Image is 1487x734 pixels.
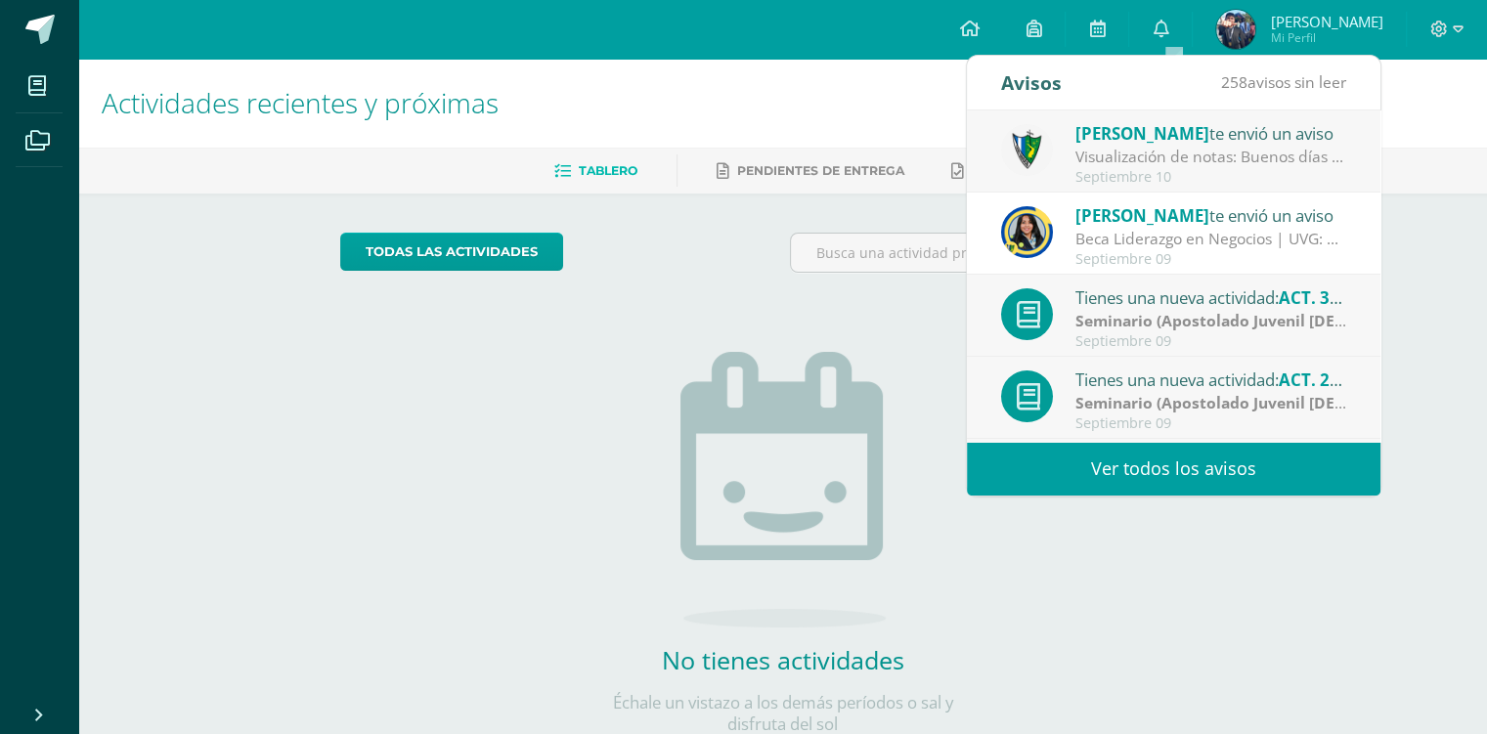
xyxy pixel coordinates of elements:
[1001,206,1053,258] img: 9385da7c0ece523bc67fca2554c96817.png
[1075,169,1347,186] div: Septiembre 10
[1075,367,1347,392] div: Tienes una nueva actividad:
[1075,284,1347,310] div: Tienes una nueva actividad:
[1001,56,1062,109] div: Avisos
[680,352,886,627] img: no_activities.png
[737,163,904,178] span: Pendientes de entrega
[951,155,1059,187] a: Entregadas
[1270,12,1382,31] span: [PERSON_NAME]
[1075,392,1347,414] div: | Zona
[554,155,637,187] a: Tablero
[102,84,499,121] span: Actividades recientes y próximas
[588,643,979,676] h2: No tienes actividades
[1075,310,1347,332] div: | Zona
[1216,10,1255,49] img: b6b365b4af654ad970a780ec0721cded.png
[1075,415,1347,432] div: Septiembre 09
[1075,202,1347,228] div: te envió un aviso
[340,233,563,271] a: todas las Actividades
[1075,120,1347,146] div: te envió un aviso
[1075,228,1347,250] div: Beca Liderazgo en Negocios | UVG: Gusto en saludarlos chicos, que estén brillando en su práctica....
[579,163,637,178] span: Tablero
[1075,204,1209,227] span: [PERSON_NAME]
[791,234,1224,272] input: Busca una actividad próxima aquí...
[717,155,904,187] a: Pendientes de entrega
[1221,71,1346,93] span: avisos sin leer
[1075,333,1347,350] div: Septiembre 09
[1221,71,1247,93] span: 258
[1001,124,1053,176] img: 9f174a157161b4ddbe12118a61fed988.png
[967,442,1380,496] a: Ver todos los avisos
[1075,122,1209,145] span: [PERSON_NAME]
[1270,29,1382,46] span: Mi Perfil
[1075,146,1347,168] div: Visualización de notas: Buenos días estimados padres y estudiantes, es un gusto saludarlos. Por e...
[1075,251,1347,268] div: Septiembre 09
